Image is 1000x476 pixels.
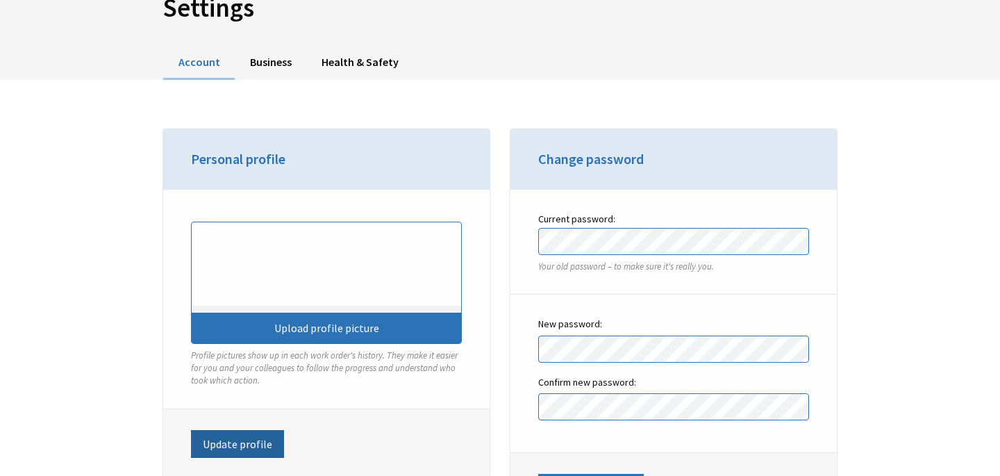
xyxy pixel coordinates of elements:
[191,222,462,344] button: Upload profile picture
[235,46,306,80] a: Business
[538,374,809,391] label: Confirm new password:
[306,46,413,80] a: Health & Safety
[163,46,235,80] a: Account
[191,430,284,458] button: Update profile
[538,261,809,273] p: Your old password – to make sure it's really you.
[538,315,809,333] label: New password:
[538,211,809,228] label: Current password:
[538,149,809,169] h3: Change password
[192,313,461,343] div: Upload profile picture
[191,350,462,388] p: Profile pictures show up in each work order's history. They make it easier for you and your colle...
[191,149,462,169] h3: Personal profile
